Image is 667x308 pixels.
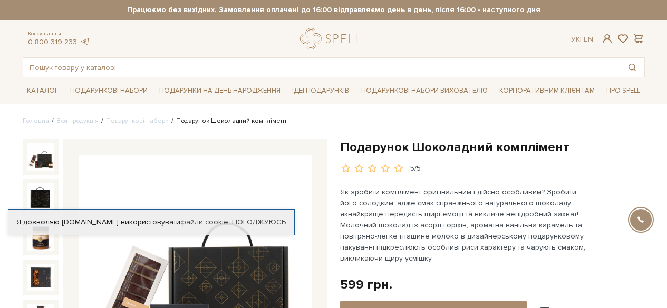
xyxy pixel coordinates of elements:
[27,143,54,171] img: Подарунок Шоколадний комплімент
[300,28,366,49] a: logo
[23,5,645,15] strong: Працюємо без вихідних. Замовлення оплачені до 16:00 відправляємо день в день, після 16:00 - насту...
[28,31,90,37] span: Консультація:
[28,37,77,46] a: 0 800 319 233
[106,117,169,125] a: Подарункові набори
[620,58,644,77] button: Пошук товару у каталозі
[169,116,287,126] li: Подарунок Шоколадний комплімент
[23,83,63,99] a: Каталог
[602,83,644,99] a: Про Spell
[410,164,421,174] div: 5/5
[27,264,54,291] img: Подарунок Шоколадний комплімент
[8,217,294,227] div: Я дозволяю [DOMAIN_NAME] використовувати
[56,117,99,125] a: Вся продукція
[180,217,228,226] a: файли cookie
[80,37,90,46] a: telegram
[27,223,54,251] img: Подарунок Шоколадний комплімент
[288,83,353,99] a: Ідеї подарунків
[155,83,285,99] a: Подарунки на День народження
[357,82,492,100] a: Подарункові набори вихователю
[27,183,54,211] img: Подарунок Шоколадний комплімент
[232,217,286,227] a: Погоджуюсь
[495,82,599,100] a: Корпоративним клієнтам
[340,186,587,264] p: Як зробити комплімент оригінальним і дійсно особливим? Зробити його солодким, адже смак справжньо...
[580,35,582,44] span: |
[66,83,152,99] a: Подарункові набори
[340,139,645,155] h1: Подарунок Шоколадний комплімент
[23,58,620,77] input: Пошук товару у каталозі
[584,35,593,44] a: En
[571,35,593,44] div: Ук
[23,117,49,125] a: Головна
[340,276,392,293] div: 599 грн.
